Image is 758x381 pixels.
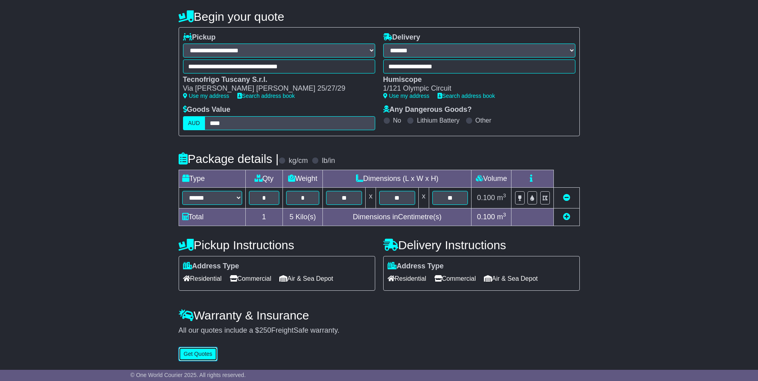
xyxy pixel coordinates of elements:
[434,272,476,285] span: Commercial
[563,213,570,221] a: Add new item
[475,117,491,124] label: Other
[323,208,472,226] td: Dimensions in Centimetre(s)
[484,272,538,285] span: Air & Sea Depot
[179,347,218,361] button: Get Quotes
[289,213,293,221] span: 5
[179,326,580,335] div: All our quotes include a $ FreightSafe warranty.
[183,116,205,130] label: AUD
[388,262,444,271] label: Address Type
[245,208,283,226] td: 1
[283,208,323,226] td: Kilo(s)
[183,272,222,285] span: Residential
[393,117,401,124] label: No
[179,208,245,226] td: Total
[259,326,271,334] span: 250
[383,84,567,93] div: 1/121 Olympic Circuit
[383,93,430,99] a: Use my address
[130,372,246,378] span: © One World Courier 2025. All rights reserved.
[388,272,426,285] span: Residential
[563,194,570,202] a: Remove this item
[237,93,295,99] a: Search address book
[230,272,271,285] span: Commercial
[497,194,506,202] span: m
[323,170,472,187] td: Dimensions (L x W x H)
[477,213,495,221] span: 0.100
[477,194,495,202] span: 0.100
[417,117,460,124] label: Lithium Battery
[245,170,283,187] td: Qty
[503,212,506,218] sup: 3
[438,93,495,99] a: Search address book
[322,157,335,165] label: lb/in
[179,152,279,165] h4: Package details |
[288,157,308,165] label: kg/cm
[383,33,420,42] label: Delivery
[383,238,580,252] h4: Delivery Instructions
[179,170,245,187] td: Type
[418,187,429,208] td: x
[179,10,580,23] h4: Begin your quote
[383,75,567,84] div: Humiscope
[183,93,229,99] a: Use my address
[497,213,506,221] span: m
[383,105,472,114] label: Any Dangerous Goods?
[279,272,333,285] span: Air & Sea Depot
[183,105,231,114] label: Goods Value
[283,170,323,187] td: Weight
[472,170,511,187] td: Volume
[503,192,506,198] sup: 3
[183,75,367,84] div: Tecnofrigo Tuscany S.r.l.
[183,262,239,271] label: Address Type
[179,238,375,252] h4: Pickup Instructions
[179,309,580,322] h4: Warranty & Insurance
[183,84,367,93] div: Via [PERSON_NAME] [PERSON_NAME] 25/27/29
[366,187,376,208] td: x
[183,33,216,42] label: Pickup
